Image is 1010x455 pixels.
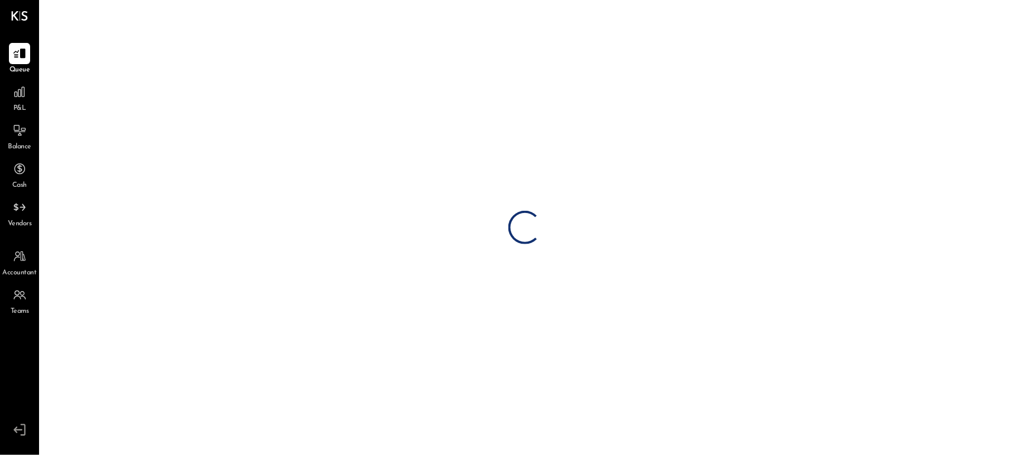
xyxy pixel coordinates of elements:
[3,268,37,278] span: Accountant
[1,284,39,317] a: Teams
[9,65,30,75] span: Queue
[1,158,39,191] a: Cash
[1,246,39,278] a: Accountant
[12,181,27,191] span: Cash
[8,219,32,229] span: Vendors
[1,197,39,229] a: Vendors
[8,142,31,152] span: Balance
[11,307,29,317] span: Teams
[13,104,26,114] span: P&L
[1,120,39,152] a: Balance
[1,81,39,114] a: P&L
[1,43,39,75] a: Queue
